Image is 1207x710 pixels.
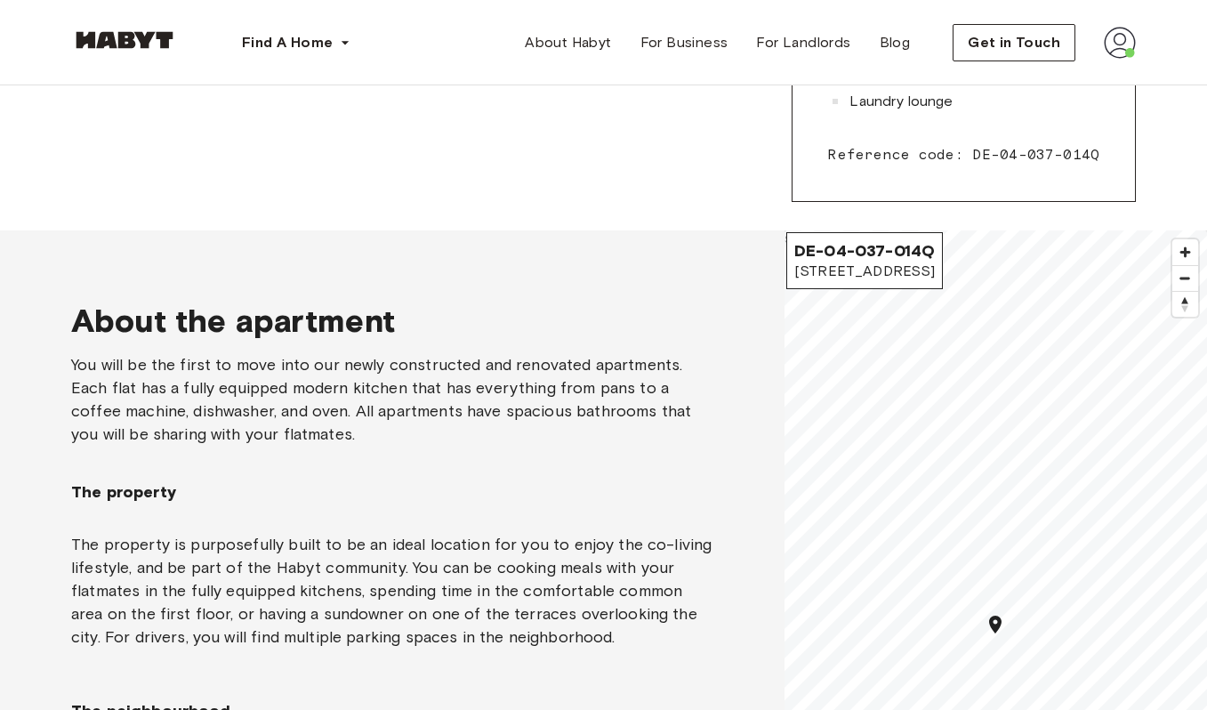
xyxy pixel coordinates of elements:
[71,481,713,503] span: The property
[849,73,911,87] span: Elevators
[1172,265,1198,291] button: Zoom out
[756,32,850,53] span: For Landlords
[71,31,178,49] img: Habyt
[1172,239,1198,265] button: Zoom in
[880,32,911,53] span: Blog
[1172,291,1198,317] button: Reset bearing to north
[71,533,713,649] p: The property is purposefully built to be an ideal location for you to enjoy the co-living lifesty...
[794,240,935,262] span: DE-04-037-014Q
[640,32,728,53] span: For Business
[953,24,1075,61] button: Get in Touch
[71,353,713,446] div: You will be the first to move into our newly constructed and renovated apartments. Each flat has ...
[626,25,743,61] a: For Business
[968,32,1060,53] span: Get in Touch
[849,94,953,109] span: Laundry lounge
[525,32,611,53] span: About Habyt
[865,25,925,61] a: Blog
[985,614,1006,641] div: Map marker
[1172,292,1198,317] span: Reset bearing to north
[1172,266,1198,291] span: Zoom out
[742,25,865,61] a: For Landlords
[511,25,625,61] a: About Habyt
[242,32,333,53] span: Find A Home
[794,262,935,281] span: [STREET_ADDRESS]
[828,144,1099,165] span: Reference code: DE-04-037-014Q
[1104,27,1136,59] img: avatar
[228,25,365,61] button: Find A Home
[71,302,395,339] span: About the apartment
